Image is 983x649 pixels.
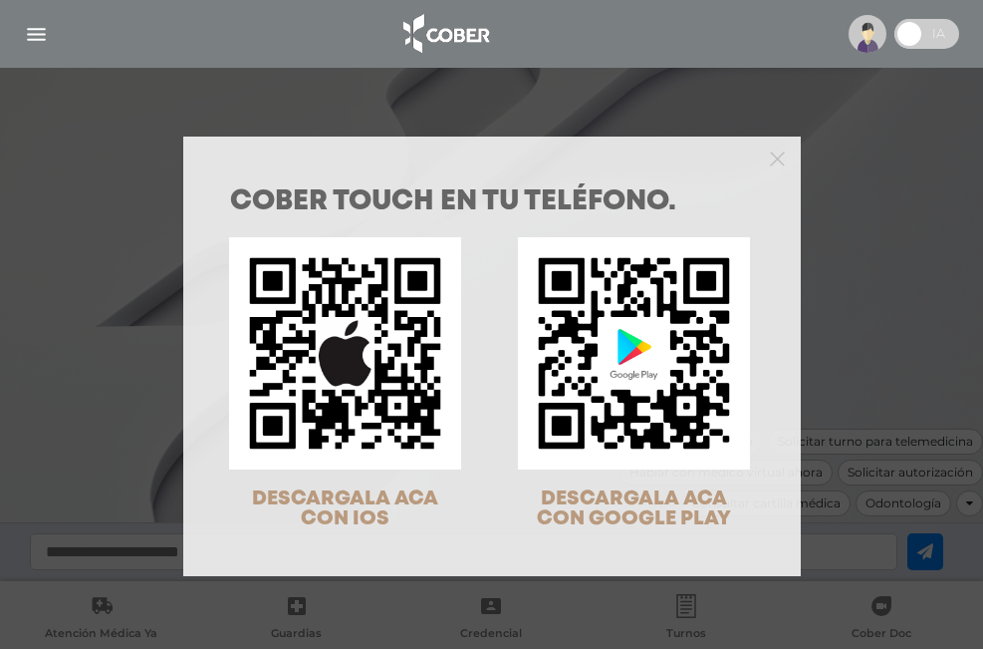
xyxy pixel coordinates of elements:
[518,237,750,470] img: qr-code
[230,188,754,216] h1: COBER TOUCH en tu teléfono.
[229,237,461,470] img: qr-code
[537,489,731,528] span: DESCARGALA ACA CON GOOGLE PLAY
[252,489,438,528] span: DESCARGALA ACA CON IOS
[770,149,785,166] button: Close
